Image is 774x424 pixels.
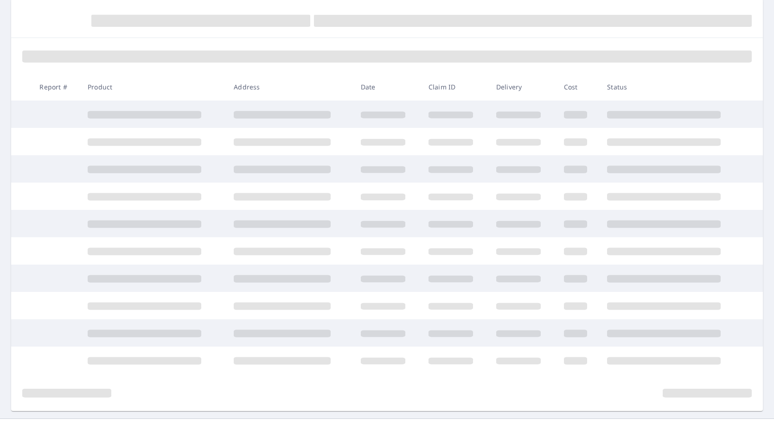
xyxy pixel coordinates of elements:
[421,73,489,101] th: Claim ID
[80,73,226,101] th: Product
[32,73,80,101] th: Report #
[226,73,353,101] th: Address
[489,73,557,101] th: Delivery
[600,73,746,101] th: Status
[353,73,421,101] th: Date
[557,73,600,101] th: Cost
